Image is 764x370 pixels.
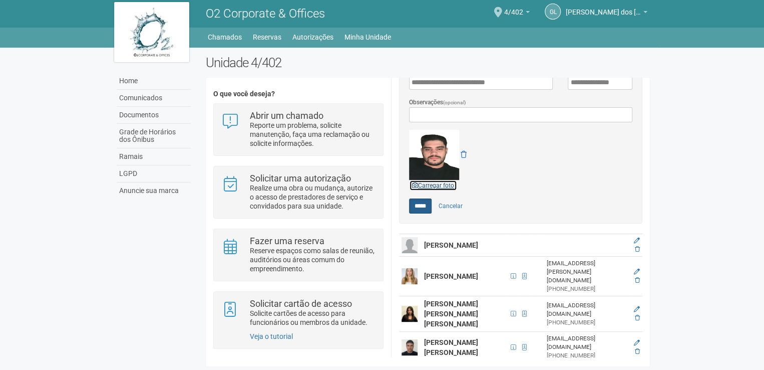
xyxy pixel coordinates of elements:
div: [PHONE_NUMBER] [546,285,627,293]
div: [EMAIL_ADDRESS][DOMAIN_NAME] [546,334,627,351]
a: Excluir membro [635,277,640,284]
a: [PERSON_NAME] dos [PERSON_NAME] [566,10,647,18]
a: Abrir um chamado Reporte um problema, solicite manutenção, faça uma reclamação ou solicite inform... [221,111,375,148]
p: Solicite cartões de acesso para funcionários ou membros da unidade. [250,309,375,327]
a: Reservas [253,30,281,44]
span: (opcional) [443,100,466,105]
a: Ramais [117,148,191,165]
a: Editar membro [634,237,640,244]
a: Solicitar cartão de acesso Solicite cartões de acesso para funcionários ou membros da unidade. [221,299,375,327]
a: GL [545,4,561,20]
strong: Abrir um chamado [250,110,323,121]
img: user.png [402,237,418,253]
p: Reporte um problema, solicite manutenção, faça uma reclamação ou solicite informações. [250,121,375,148]
strong: [PERSON_NAME] [PERSON_NAME] [424,338,478,356]
a: Excluir membro [635,246,640,253]
a: Remover [461,150,467,158]
span: O2 Corporate & Offices [206,7,325,21]
div: [EMAIL_ADDRESS][PERSON_NAME][DOMAIN_NAME] [546,259,627,285]
a: Excluir membro [635,314,640,321]
img: logo.jpg [114,2,189,62]
strong: [PERSON_NAME] [424,241,478,249]
strong: [PERSON_NAME] [424,272,478,280]
a: Editar membro [634,306,640,313]
img: GetFile [409,130,459,180]
a: LGPD [117,165,191,182]
div: [EMAIL_ADDRESS][DOMAIN_NAME] [546,301,627,318]
img: user.png [402,268,418,284]
strong: Solicitar uma autorização [250,173,351,183]
a: Editar membro [634,268,640,275]
strong: Solicitar cartão de acesso [250,298,352,309]
a: 4/402 [504,10,530,18]
a: Chamados [208,30,242,44]
a: Autorizações [292,30,333,44]
img: user.png [402,306,418,322]
h4: O que você deseja? [213,90,383,98]
a: Minha Unidade [344,30,391,44]
a: Comunicados [117,90,191,107]
a: Fazer uma reserva Reserve espaços como salas de reunião, auditórios ou áreas comum do empreendime... [221,237,375,273]
a: Solicitar uma autorização Realize uma obra ou mudança, autorize o acesso de prestadores de serviç... [221,174,375,211]
strong: Fazer uma reserva [250,236,324,246]
a: Editar membro [634,339,640,346]
a: Documentos [117,107,191,124]
a: Veja o tutorial [250,332,293,340]
p: Realize uma obra ou mudança, autorize o acesso de prestadores de serviço e convidados para sua un... [250,183,375,211]
a: Grade de Horários dos Ônibus [117,124,191,148]
div: [PHONE_NUMBER] [546,318,627,327]
a: Cancelar [433,199,468,214]
a: Carregar foto [409,180,457,191]
div: [PHONE_NUMBER] [546,351,627,360]
p: Reserve espaços como salas de reunião, auditórios ou áreas comum do empreendimento. [250,246,375,273]
a: Home [117,73,191,90]
a: Excluir membro [635,348,640,355]
h2: Unidade 4/402 [206,55,650,70]
img: user.png [402,339,418,355]
a: Anuncie sua marca [117,182,191,199]
strong: [PERSON_NAME] [PERSON_NAME] [PERSON_NAME] [424,300,478,328]
label: Observações [409,98,466,107]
